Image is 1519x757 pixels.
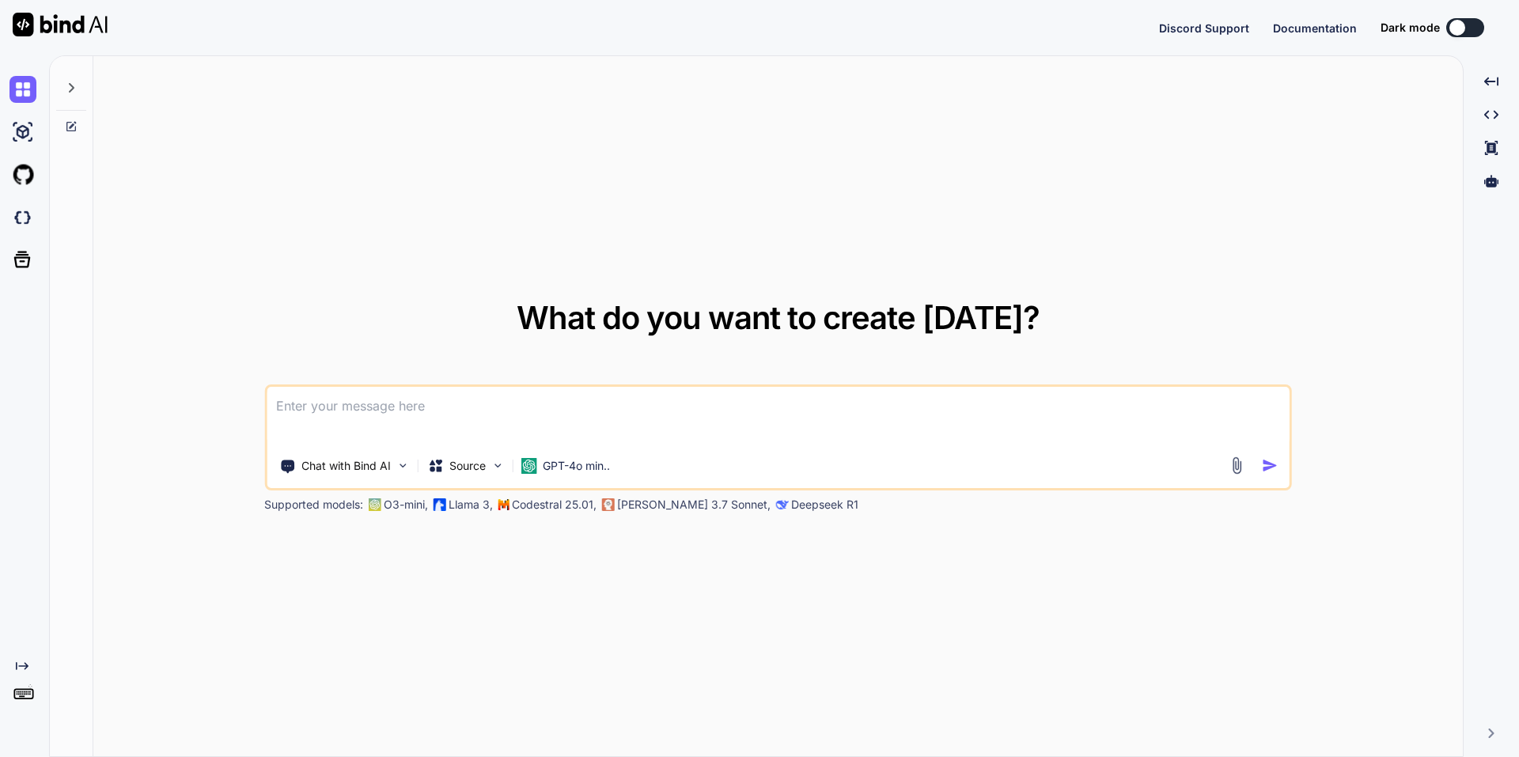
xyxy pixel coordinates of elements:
img: darkCloudIdeIcon [9,204,36,231]
p: Source [449,458,486,474]
span: What do you want to create [DATE]? [517,298,1040,337]
p: Chat with Bind AI [301,458,391,474]
p: Codestral 25.01, [512,497,597,513]
p: Supported models: [264,497,363,513]
p: [PERSON_NAME] 3.7 Sonnet, [617,497,771,513]
p: Llama 3, [449,497,493,513]
img: Pick Models [491,459,504,472]
img: GPT-4 [368,498,381,511]
p: GPT-4o min.. [543,458,610,474]
img: icon [1262,457,1278,474]
img: ai-studio [9,119,36,146]
span: Documentation [1273,21,1357,35]
img: claude [601,498,614,511]
img: Pick Tools [396,459,409,472]
button: Discord Support [1159,20,1249,36]
p: Deepseek R1 [791,497,858,513]
span: Discord Support [1159,21,1249,35]
img: attachment [1228,456,1246,475]
img: githubLight [9,161,36,188]
img: Llama2 [433,498,445,511]
img: GPT-4o mini [521,458,536,474]
img: Mistral-AI [498,499,509,510]
span: Dark mode [1381,20,1440,36]
img: Bind AI [13,13,108,36]
button: Documentation [1273,20,1357,36]
img: claude [775,498,788,511]
p: O3-mini, [384,497,428,513]
img: chat [9,76,36,103]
